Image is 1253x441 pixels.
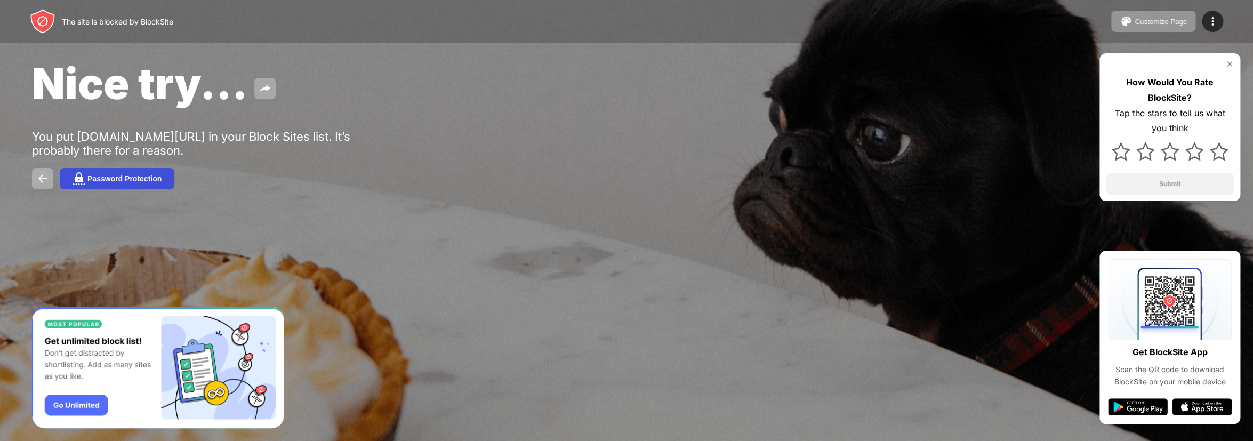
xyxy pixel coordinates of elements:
img: rate-us-close.svg [1225,60,1234,68]
span: Nice try... [32,58,248,109]
img: share.svg [259,82,271,95]
div: How Would You Rate BlockSite? [1106,75,1234,106]
img: qrcode.svg [1108,259,1232,340]
img: app-store.svg [1172,398,1232,415]
img: header-logo.svg [30,9,55,34]
button: Password Protection [60,168,174,189]
img: star.svg [1185,142,1203,161]
button: Submit [1106,173,1234,195]
div: You put [DOMAIN_NAME][URL] in your Block Sites list. It’s probably there for a reason. [32,130,362,157]
img: google-play.svg [1108,398,1168,415]
div: The site is blocked by BlockSite [62,17,173,26]
img: back.svg [36,172,49,185]
img: star.svg [1210,142,1228,161]
img: pallet.svg [1120,15,1132,28]
iframe: Banner [32,307,284,429]
img: password.svg [73,172,85,185]
img: star.svg [1136,142,1154,161]
div: Customize Page [1135,18,1187,26]
img: star.svg [1112,142,1130,161]
div: Scan the QR code to download BlockSite on your mobile device [1108,364,1232,388]
div: Tap the stars to tell us what you think [1106,106,1234,137]
div: Get BlockSite App [1132,344,1208,360]
img: star.svg [1161,142,1179,161]
img: menu-icon.svg [1206,15,1219,28]
button: Customize Page [1111,11,1195,32]
div: Password Protection [87,174,162,183]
